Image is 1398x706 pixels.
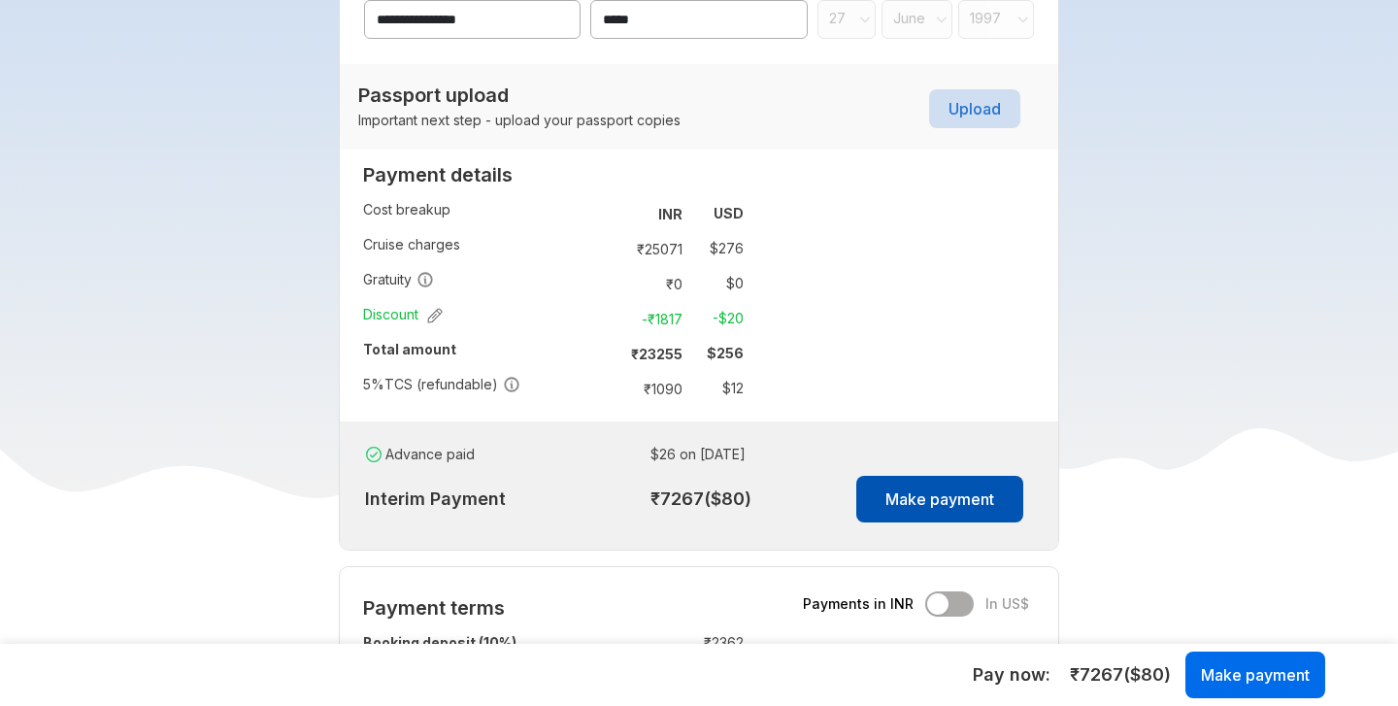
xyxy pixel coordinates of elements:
[600,336,609,371] td: :
[690,270,744,297] td: $ 0
[714,205,744,221] strong: USD
[600,371,609,406] td: :
[856,476,1023,522] button: Make payment
[363,634,516,651] strong: Booking deposit (10%)
[893,9,929,28] span: June
[561,437,568,472] td: :
[363,270,434,289] span: Gratuity
[631,346,682,362] strong: ₹ 23255
[609,235,690,262] td: ₹ 25071
[829,9,854,28] span: 27
[609,375,690,402] td: ₹ 1090
[970,9,1011,28] span: 1997
[590,472,771,526] td: ₹ 7267 ($ 80 )
[859,10,871,29] svg: angle down
[600,301,609,336] td: :
[690,375,744,402] td: $ 12
[363,341,456,357] strong: Total amount
[628,629,744,679] td: ₹ 2362
[609,270,690,297] td: ₹ 0
[690,305,744,332] td: -$ 20
[936,10,948,29] svg: angle down
[609,305,690,332] td: -₹ 1817
[973,663,1050,687] h5: Pay now :
[363,596,744,620] h2: Payment terms
[929,89,1020,128] button: Upload
[658,206,682,222] strong: INR
[363,231,600,266] td: Cruise charges
[363,375,384,394] div: 5 %
[355,472,591,526] td: Interim Payment
[363,305,443,324] span: Discount
[568,441,746,468] td: $ 26 on [DATE]
[1017,10,1029,29] svg: angle down
[707,345,744,361] strong: $ 256
[363,375,520,394] span: TCS (refundable)
[803,594,914,614] span: Payments in INR
[358,84,681,107] h2: Passport upload
[600,196,609,231] td: :
[690,235,744,262] td: $ 276
[600,266,609,301] td: :
[1185,652,1325,698] button: Make payment
[358,111,681,130] p: Important next step - upload your passport copies
[985,594,1029,614] span: In US$
[363,196,600,231] td: Cost breakup
[600,231,609,266] td: :
[362,437,561,472] td: Advance paid
[1070,662,1171,688] span: ₹ 7267 ($ 80 )
[363,163,744,186] h2: Payment details
[618,629,628,679] td: :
